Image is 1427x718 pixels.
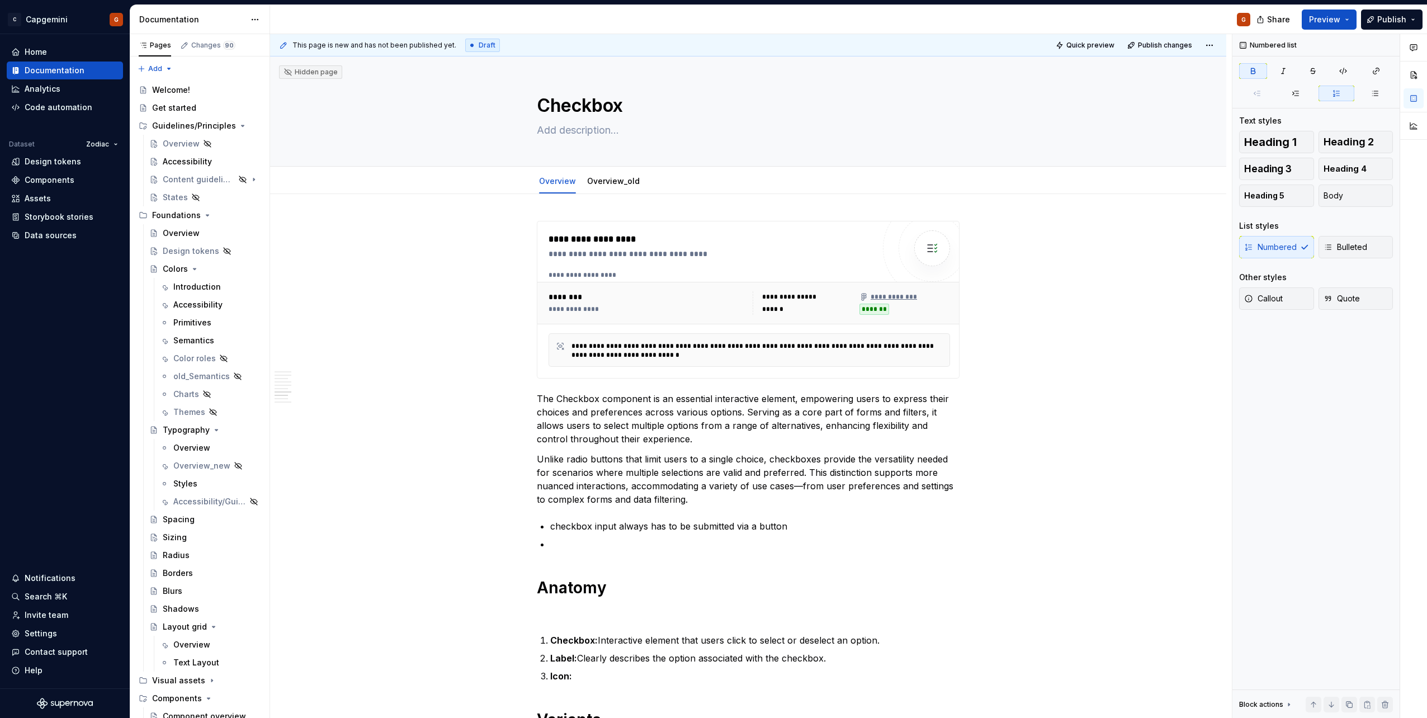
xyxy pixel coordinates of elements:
button: Body [1319,185,1393,207]
div: Help [25,665,42,676]
button: Heading 4 [1319,158,1393,180]
button: Quote [1319,287,1393,310]
span: Quick preview [1066,41,1114,50]
div: Documentation [25,65,84,76]
strong: Label: [550,653,577,664]
div: Documentation [139,14,245,25]
button: CCapgeminiG [2,7,127,31]
div: Code automation [25,102,92,113]
span: Heading 1 [1244,136,1297,148]
a: Documentation [7,62,123,79]
a: Charts [155,385,265,403]
div: Content guidelines [163,174,235,185]
span: Heading 3 [1244,163,1292,174]
a: Styles [155,475,265,493]
div: Storybook stories [25,211,93,223]
p: checkbox input always has to be submitted via a button [550,519,960,533]
div: Visual assets [134,672,265,689]
div: Welcome! [152,84,190,96]
div: Accessibility [163,156,212,167]
a: Get started [134,99,265,117]
span: Zodiac [86,140,109,149]
a: Layout grid [145,618,265,636]
div: Overview [173,639,210,650]
a: Home [7,43,123,61]
p: Interactive element that users click to select or deselect an option. [550,634,960,647]
div: Borders [163,568,193,579]
div: Visual assets [152,675,205,686]
div: Typography [163,424,210,436]
div: Introduction [173,281,221,292]
a: Welcome! [134,81,265,99]
button: Quick preview [1052,37,1119,53]
div: Charts [173,389,199,400]
a: Assets [7,190,123,207]
button: Preview [1302,10,1357,30]
div: Overview [535,169,580,192]
div: Overview [163,138,200,149]
div: Design tokens [25,156,81,167]
div: Accessibility/Guide [173,496,246,507]
a: Typography [145,421,265,439]
a: Themes [155,403,265,421]
div: Colors [163,263,188,275]
a: Analytics [7,80,123,98]
button: Heading 3 [1239,158,1314,180]
div: Capgemini [26,14,68,25]
a: Accessibility [155,296,265,314]
a: Overview [155,439,265,457]
span: Publish [1377,14,1406,25]
div: Contact support [25,646,88,658]
strong: Checkbox: [550,635,598,646]
div: Text Layout [173,657,219,668]
a: Text Layout [155,654,265,672]
div: Overview_new [173,460,230,471]
a: Components [7,171,123,189]
button: Bulleted [1319,236,1393,258]
a: Radius [145,546,265,564]
div: Guidelines/Principles [152,120,236,131]
a: Spacing [145,511,265,528]
div: Foundations [152,210,201,221]
button: Publish [1361,10,1423,30]
div: Get started [152,102,196,114]
a: Accessibility/Guide [155,493,265,511]
div: Layout grid [163,621,207,632]
button: Contact support [7,643,123,661]
button: Add [134,61,176,77]
a: Overview [539,176,576,186]
span: Draft [479,41,495,50]
textarea: Checkbox [535,92,957,119]
button: Publish changes [1124,37,1197,53]
button: Help [7,662,123,679]
button: Callout [1239,287,1314,310]
div: Radius [163,550,190,561]
p: Unlike radio buttons that limit users to a single choice, checkboxes provide the versatility need... [537,452,960,506]
span: Body [1324,190,1343,201]
button: Heading 5 [1239,185,1314,207]
span: Add [148,64,162,73]
a: Overview [155,636,265,654]
div: Components [152,693,202,704]
a: Blurs [145,582,265,600]
span: Quote [1324,293,1360,304]
div: Color roles [173,353,216,364]
span: Callout [1244,293,1283,304]
button: Heading 1 [1239,131,1314,153]
a: Sizing [145,528,265,546]
a: Invite team [7,606,123,624]
div: Spacing [163,514,195,525]
div: Sizing [163,532,187,543]
span: Preview [1309,14,1340,25]
div: Data sources [25,230,77,241]
a: Primitives [155,314,265,332]
div: Blurs [163,585,182,597]
a: Borders [145,564,265,582]
div: Pages [139,41,171,50]
button: Search ⌘K [7,588,123,606]
span: Heading 5 [1244,190,1284,201]
a: Design tokens [145,242,265,260]
div: G [1241,15,1246,24]
div: Assets [25,193,51,204]
div: Dataset [9,140,35,149]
